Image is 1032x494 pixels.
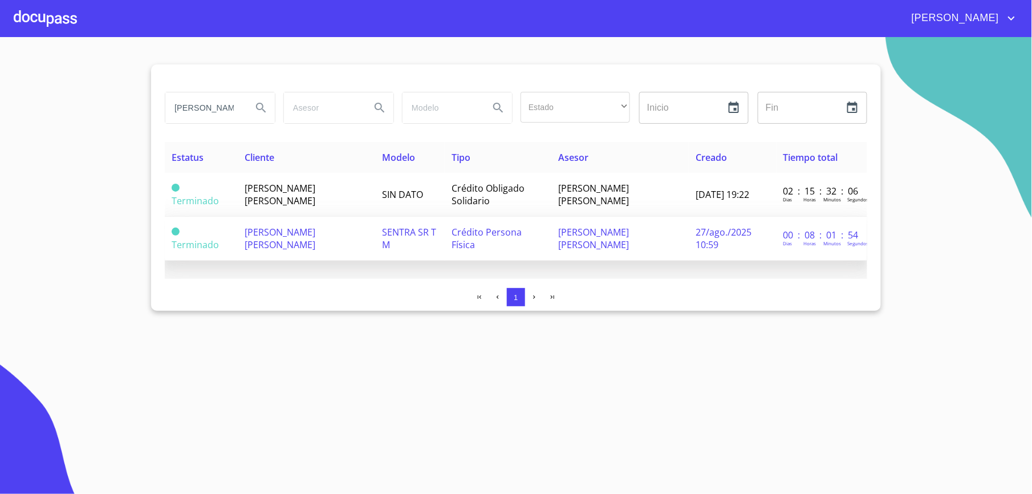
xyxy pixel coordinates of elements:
p: Minutos [824,240,842,246]
span: Tiempo total [783,151,838,164]
p: 00 : 08 : 01 : 54 [783,229,860,241]
p: Dias [783,240,793,246]
span: [PERSON_NAME] [903,9,1005,27]
span: Creado [696,151,727,164]
p: Horas [804,196,816,203]
span: SIN DATO [382,188,423,201]
p: Minutos [824,196,842,203]
span: 27/ago./2025 10:59 [696,226,751,251]
input: search [284,92,361,123]
span: [PERSON_NAME] [PERSON_NAME] [245,226,315,251]
span: Asesor [558,151,588,164]
span: Cliente [245,151,274,164]
span: [PERSON_NAME] [PERSON_NAME] [245,182,315,207]
button: Search [366,94,393,122]
div: ​ [521,92,630,123]
button: account of current user [903,9,1018,27]
span: 1 [514,293,518,302]
p: 02 : 15 : 32 : 06 [783,185,860,197]
span: SENTRA SR T M [382,226,436,251]
span: Terminado [172,195,219,207]
span: [PERSON_NAME] [PERSON_NAME] [558,226,629,251]
span: Crédito Obligado Solidario [452,182,525,207]
p: Horas [804,240,816,246]
span: [DATE] 19:22 [696,188,749,201]
button: 1 [507,288,525,306]
span: Tipo [452,151,470,164]
button: Search [485,94,512,122]
span: Terminado [172,238,219,251]
input: search [403,92,480,123]
p: Segundos [848,196,869,203]
span: Crédito Persona Física [452,226,522,251]
input: search [165,92,243,123]
span: Modelo [382,151,415,164]
button: Search [247,94,275,122]
p: Segundos [848,240,869,246]
span: Terminado [172,184,180,192]
p: Dias [783,196,793,203]
span: Estatus [172,151,204,164]
span: [PERSON_NAME] [PERSON_NAME] [558,182,629,207]
span: Terminado [172,228,180,236]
